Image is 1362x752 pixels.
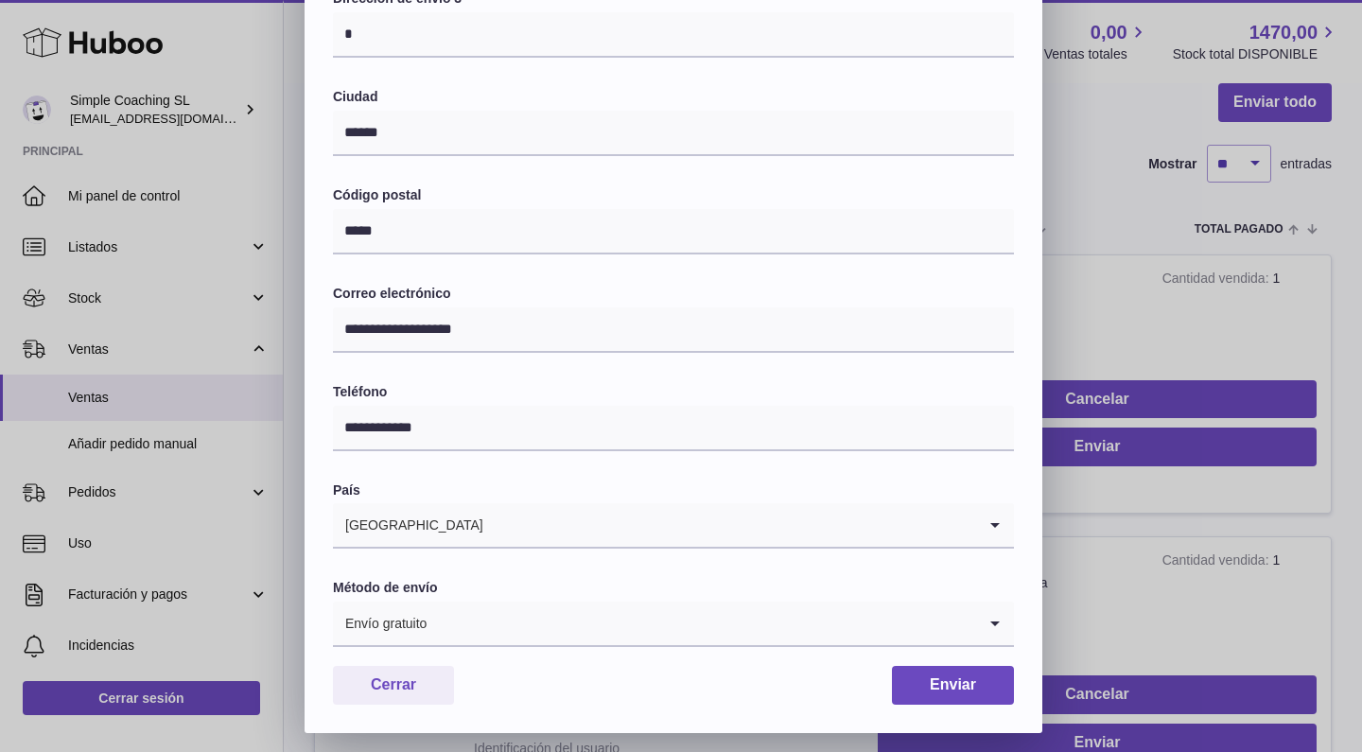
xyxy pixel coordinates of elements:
span: [GEOGRAPHIC_DATA] [333,503,484,547]
div: Search for option [333,503,1014,549]
div: Search for option [333,602,1014,647]
label: Método de envío [333,579,1014,597]
input: Search for option [428,602,976,645]
label: País [333,481,1014,499]
button: Cerrar [333,666,454,705]
label: Ciudad [333,88,1014,106]
input: Search for option [484,503,976,547]
label: Código postal [333,186,1014,204]
label: Teléfono [333,383,1014,401]
label: Correo electrónico [333,285,1014,303]
span: Envío gratuito [333,602,428,645]
button: Enviar [892,666,1014,705]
